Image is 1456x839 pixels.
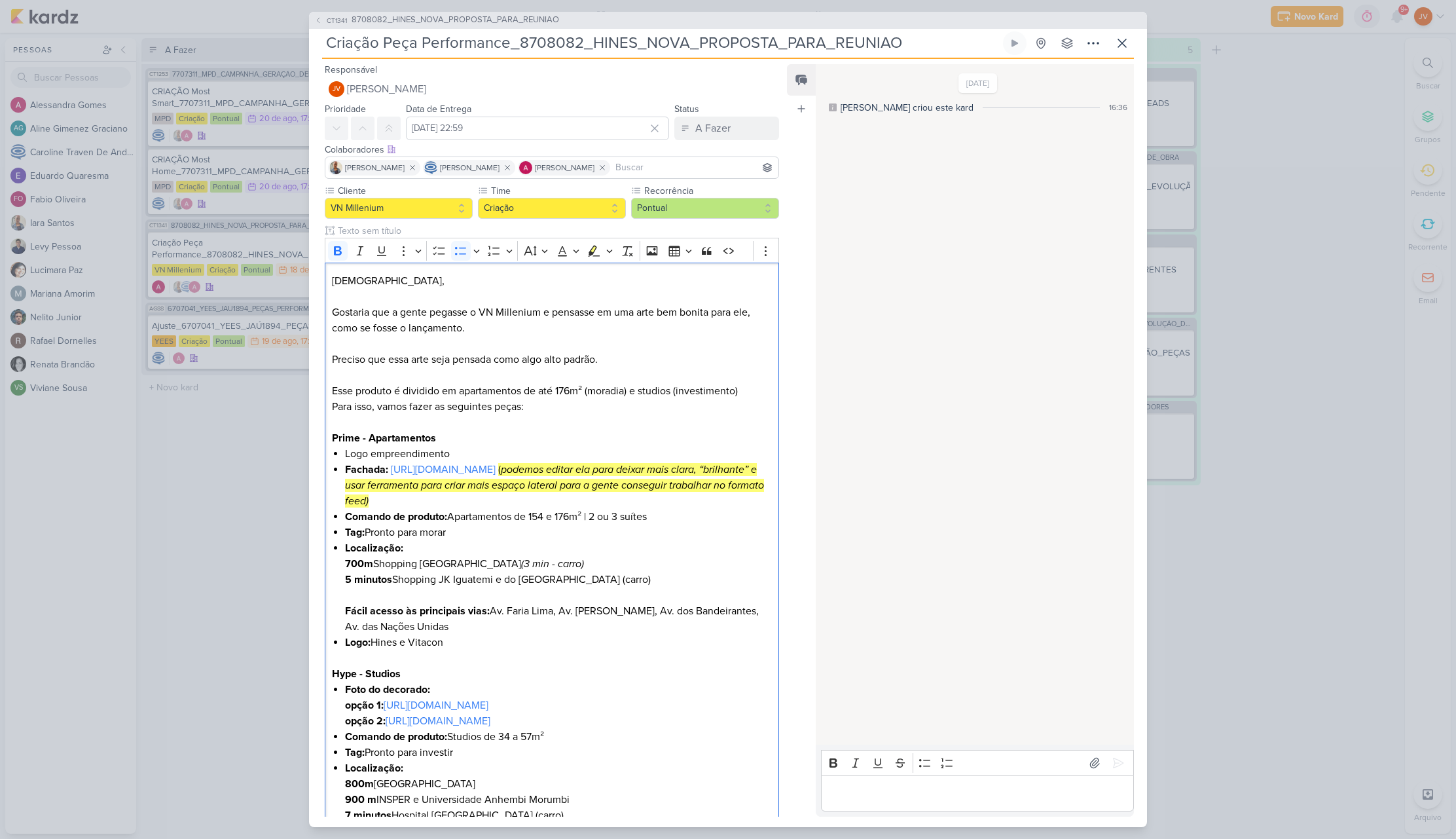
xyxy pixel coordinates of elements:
[440,162,500,174] span: [PERSON_NAME]
[332,273,772,289] p: [DEMOGRAPHIC_DATA],
[345,525,772,540] li: Pronto para morar
[498,463,501,476] mark: (
[325,143,779,157] div: Colaboradores
[478,198,626,219] button: Criação
[329,81,344,97] div: Joney Viana
[345,793,570,806] span: INSPER e Universidade Anhembi Morumbi
[613,160,776,176] input: Buscar
[345,715,386,728] strong: opção 2:
[386,715,490,728] a: [URL][DOMAIN_NAME]
[519,161,532,174] img: Alessandra Gomes
[345,605,759,633] span: Av. Faria Lima, Av. [PERSON_NAME], Av. dos Bandeirantes, Av. das Nações Unidas
[325,77,779,101] button: JV [PERSON_NAME]
[332,399,772,415] p: Para isso, vamos fazer as seguintes peças:
[631,198,779,219] button: Pontual
[345,683,430,696] strong: Foto do decorado:
[332,305,772,336] p: Gostaria que a gente pegasse o VN Millenium e pensasse em uma arte bem bonita para ele, como se f...
[521,557,584,570] i: (3 min - carro)
[821,775,1134,811] div: Editor editing area: main
[345,542,403,555] strong: Localização:
[1010,38,1020,48] div: Ligar relógio
[1109,102,1127,113] div: 16:36
[695,121,731,136] div: A Fazer
[332,432,436,445] strong: Prime - Apartamentos
[345,809,391,822] strong: 7 minutos
[406,103,471,115] label: Data de Entrega
[345,777,374,791] strong: 800m
[345,745,772,760] li: Pronto para investir
[345,573,392,586] strong: 5 minutos
[347,81,426,97] span: [PERSON_NAME]
[345,510,447,523] strong: Comando de produto:
[424,161,437,174] img: Caroline Traven De Andrade
[325,64,377,75] label: Responsável
[345,446,772,462] li: Logo empreendimento
[674,117,779,140] button: A Fazer
[325,238,779,263] div: Editor toolbar
[332,667,401,681] strong: Hype - Studios
[490,184,626,198] label: Time
[345,463,764,508] mark: podemos editar ela para deixar mais clara, “brilhante” e usar ferramenta para criar mais espaço l...
[337,184,473,198] label: Cliente
[345,636,371,649] strong: Logo:
[345,699,384,712] strong: opção 1:
[322,31,1000,55] input: Kard Sem Título
[345,557,584,570] span: Shopping [GEOGRAPHIC_DATA]
[841,101,974,115] div: [PERSON_NAME] criou este kard
[345,526,365,539] strong: Tag:
[332,352,772,367] p: Preciso que essa arte seja pensada como algo alto padrão.
[345,793,376,806] strong: 900 m
[345,509,772,525] li: Apartamentos de 154 e 176m² | 2 ou 3 suítes
[345,463,388,476] strong: Fachada:
[643,184,779,198] label: Recorrência
[406,117,669,140] input: Select a date
[821,750,1134,775] div: Editor toolbar
[384,699,488,712] a: [URL][DOMAIN_NAME]
[333,86,340,93] p: JV
[345,762,403,775] strong: Localização:
[325,103,366,115] label: Prioridade
[345,809,564,822] span: Hospital [GEOGRAPHIC_DATA] (carro)
[345,730,447,743] strong: Comando de produto:
[345,162,405,174] span: [PERSON_NAME]
[345,729,772,745] li: Studios de 34 a 57m²
[535,162,594,174] span: [PERSON_NAME]
[674,103,699,115] label: Status
[332,383,772,399] p: Esse produto é dividido em apartamentos de até 176m² (moradia) e studios (investimento)
[345,635,772,650] li: Hines e Vitacon
[325,198,473,219] button: VN Millenium
[345,777,475,791] span: [GEOGRAPHIC_DATA]
[345,557,373,570] strong: 700m
[345,605,490,618] strong: Fácil acesso às principais vias:
[329,161,342,174] img: Iara Santos
[345,573,651,586] span: Shopping JK Iguatemi e do [GEOGRAPHIC_DATA] (carro)
[335,224,779,238] input: Texto sem título
[391,463,496,476] a: [URL][DOMAIN_NAME]
[345,746,365,759] strong: Tag:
